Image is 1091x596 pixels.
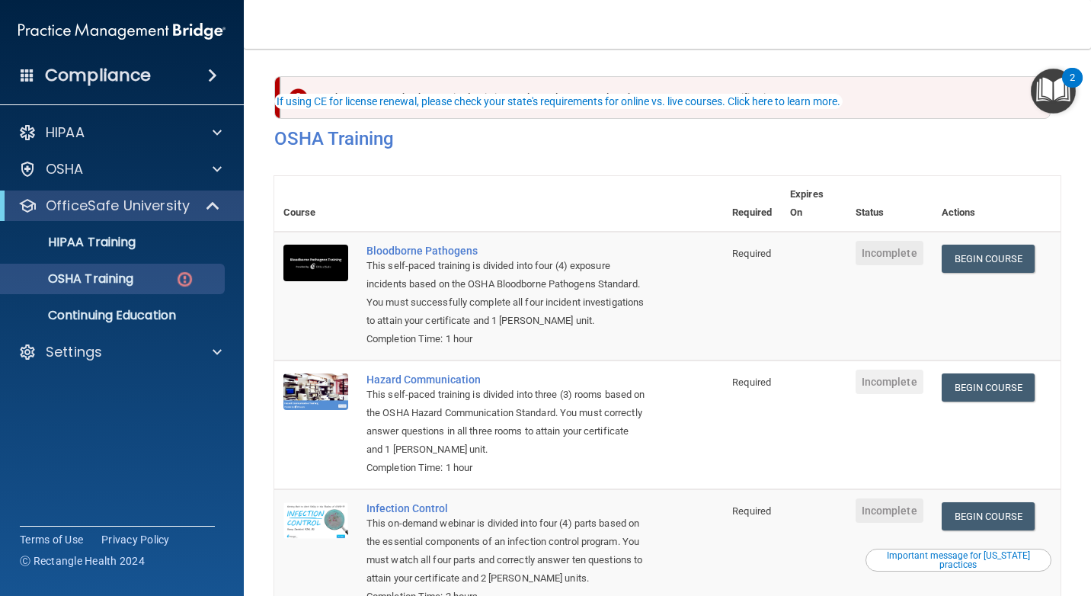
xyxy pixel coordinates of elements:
img: PMB logo [18,16,226,46]
div: You have a course that has expired or is incomplete. Please complete the course to get your certi... [280,76,1051,119]
a: Begin Course [942,245,1035,273]
th: Actions [933,176,1061,232]
a: Terms of Use [20,532,83,547]
p: OSHA Training [10,271,133,287]
a: OSHA [18,160,222,178]
p: HIPAA Training [10,235,136,250]
button: Open Resource Center, 2 new notifications [1031,69,1076,114]
button: If using CE for license renewal, please check your state's requirements for online vs. live cours... [274,94,843,109]
a: Begin Course [942,373,1035,402]
img: danger-circle.6113f641.png [175,270,194,289]
div: This self-paced training is divided into four (4) exposure incidents based on the OSHA Bloodborne... [366,257,647,330]
p: Settings [46,343,102,361]
button: Read this if you are a dental practitioner in the state of CA [865,549,1051,572]
span: Required [732,248,771,259]
th: Course [274,176,357,232]
div: If using CE for license renewal, please check your state's requirements for online vs. live cours... [277,96,840,107]
th: Required [723,176,781,232]
img: exclamation-circle-solid-danger.72ef9ffc.png [289,88,308,107]
p: HIPAA [46,123,85,142]
h4: Compliance [45,65,151,86]
a: Begin Course [942,502,1035,530]
span: Incomplete [856,241,923,265]
a: OfficeSafe University [18,197,221,215]
a: Bloodborne Pathogens [366,245,647,257]
h4: OSHA Training [274,128,1061,149]
div: This self-paced training is divided into three (3) rooms based on the OSHA Hazard Communication S... [366,386,647,459]
th: Expires On [781,176,846,232]
p: OfficeSafe University [46,197,190,215]
span: Required [732,505,771,517]
span: Incomplete [856,370,923,394]
a: Privacy Policy [101,532,170,547]
p: Continuing Education [10,308,218,323]
span: Incomplete [856,498,923,523]
th: Status [846,176,933,232]
span: Ⓒ Rectangle Health 2024 [20,553,145,569]
a: HIPAA [18,123,222,142]
a: Infection Control [366,502,647,514]
div: Important message for [US_STATE] practices [868,551,1049,569]
a: Hazard Communication [366,373,647,386]
div: 2 [1070,78,1075,98]
div: Completion Time: 1 hour [366,330,647,348]
span: Required [732,377,771,388]
p: OSHA [46,160,84,178]
div: Completion Time: 1 hour [366,459,647,477]
a: Settings [18,343,222,361]
div: This on-demand webinar is divided into four (4) parts based on the essential components of an inf... [366,514,647,588]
